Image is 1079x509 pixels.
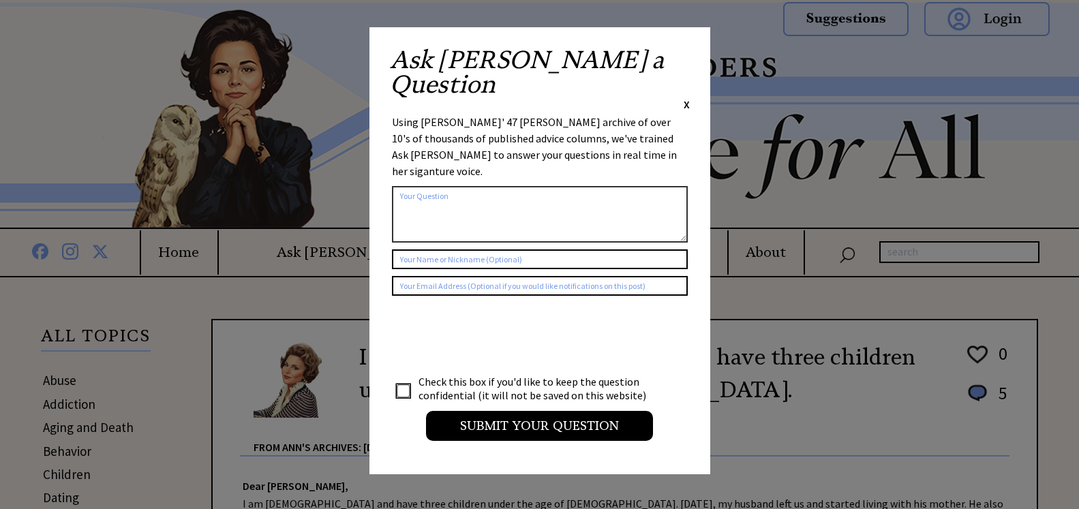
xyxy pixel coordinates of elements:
[392,309,599,363] iframe: reCAPTCHA
[390,48,690,97] h2: Ask [PERSON_NAME] a Question
[392,114,688,179] div: Using [PERSON_NAME]' 47 [PERSON_NAME] archive of over 10's of thousands of published advice colum...
[426,411,653,441] input: Submit your Question
[684,97,690,111] span: X
[418,374,659,403] td: Check this box if you'd like to keep the question confidential (it will not be saved on this webs...
[392,276,688,296] input: Your Email Address (Optional if you would like notifications on this post)
[392,249,688,269] input: Your Name or Nickname (Optional)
